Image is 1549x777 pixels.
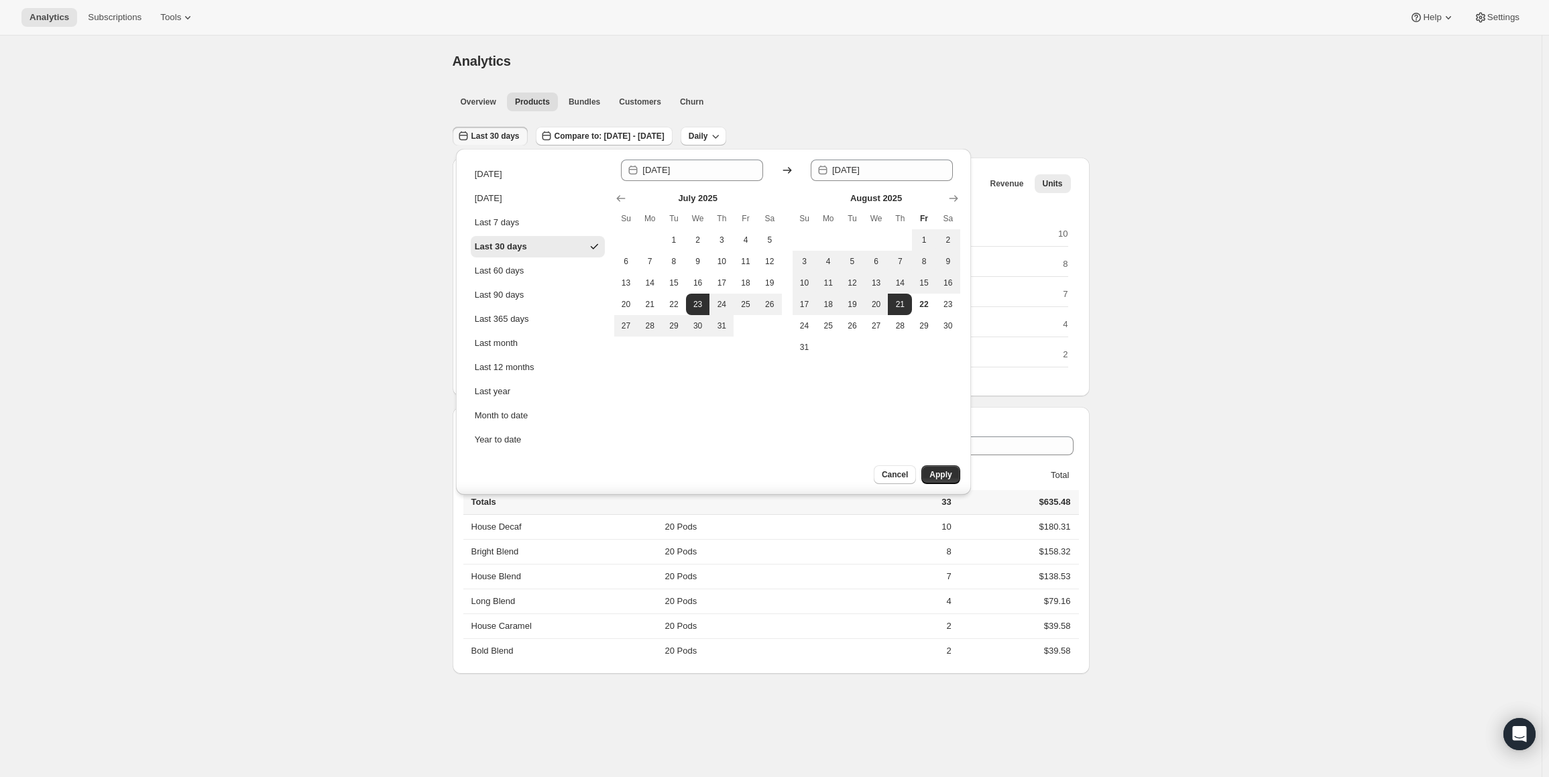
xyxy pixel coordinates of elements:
button: Monday July 7 2025 [638,251,662,272]
button: Friday August 29 2025 [912,315,936,337]
button: Tuesday July 8 2025 [662,251,686,272]
div: Last 12 months [475,361,534,374]
span: 22 [917,299,931,310]
span: Tools [160,12,181,23]
button: Settings [1466,8,1528,27]
button: Subscriptions [80,8,150,27]
button: Year to date [471,429,605,451]
button: Compare to: [DATE] - [DATE] [536,127,673,145]
td: 2 [793,638,956,663]
td: 20 Pods [661,564,793,589]
button: Saturday August 30 2025 [936,315,960,337]
button: Saturday August 23 2025 [936,294,960,315]
button: Last 365 days [471,308,605,330]
span: Fr [917,213,931,224]
button: Tuesday August 5 2025 [840,251,864,272]
td: 20 Pods [661,589,793,613]
button: Sunday August 17 2025 [793,294,817,315]
button: Thursday August 14 2025 [888,272,912,294]
span: 2 [941,235,955,245]
span: Tu [846,213,859,224]
th: Long Blend [463,589,661,613]
span: 8 [917,256,931,267]
span: Th [715,213,728,224]
span: 31 [798,342,811,353]
td: 20 Pods [661,638,793,663]
span: 12 [846,278,859,288]
span: Cancel [882,469,908,480]
span: Sa [763,213,777,224]
td: $39.58 [956,638,1079,663]
th: Thursday [709,208,734,229]
span: We [870,213,883,224]
div: Last 90 days [475,288,524,302]
button: Sunday August 31 2025 [793,337,817,358]
span: 6 [870,256,883,267]
button: Tuesday August 12 2025 [840,272,864,294]
span: Churn [680,97,703,107]
button: Friday August 8 2025 [912,251,936,272]
span: 1 [667,235,681,245]
button: Help [1401,8,1462,27]
td: $79.16 [956,589,1079,613]
span: 30 [941,320,955,331]
span: 13 [870,278,883,288]
span: 7 [643,256,656,267]
div: Month to date [475,409,528,422]
button: Saturday July 5 2025 [758,229,782,251]
button: Monday July 21 2025 [638,294,662,315]
span: 8 [667,256,681,267]
span: 21 [893,299,907,310]
p: 8 [1063,257,1068,271]
th: Tuesday [840,208,864,229]
button: Monday August 25 2025 [816,315,840,337]
div: Open Intercom Messenger [1503,718,1536,750]
button: Last 12 months [471,357,605,378]
button: Daily [681,127,727,145]
span: 23 [941,299,955,310]
button: Month to date [471,405,605,426]
span: 15 [917,278,931,288]
span: Bundles [569,97,600,107]
span: 11 [821,278,835,288]
button: [DATE] [471,164,605,185]
span: 3 [715,235,728,245]
span: 9 [691,256,705,267]
p: 7 [1063,288,1068,301]
span: Help [1423,12,1441,23]
button: Thursday July 24 2025 [709,294,734,315]
span: 25 [739,299,752,310]
span: Last 30 days [471,131,520,141]
span: Fr [739,213,752,224]
button: Last 90 days [471,284,605,306]
th: Monday [638,208,662,229]
button: Wednesday July 30 2025 [686,315,710,337]
button: Thursday August 7 2025 [888,251,912,272]
span: 14 [893,278,907,288]
button: Start of range Wednesday July 23 2025 [686,294,710,315]
button: Last 30 days [471,236,605,257]
span: 5 [846,256,859,267]
span: Products [515,97,550,107]
span: 21 [643,299,656,310]
div: Last year [475,385,510,398]
button: Tuesday July 22 2025 [662,294,686,315]
span: 1 [917,235,931,245]
span: 31 [715,320,728,331]
div: Year to date [475,433,522,446]
span: Customers [619,97,661,107]
button: Sunday July 27 2025 [614,315,638,337]
button: Last 30 days [453,127,528,145]
button: Sunday July 6 2025 [614,251,638,272]
button: Last month [471,333,605,354]
button: Tuesday July 29 2025 [662,315,686,337]
button: Last 7 days [471,212,605,233]
td: $39.58 [956,613,1079,638]
td: $180.31 [956,515,1079,539]
button: Sunday July 13 2025 [614,272,638,294]
span: 10 [798,278,811,288]
span: 25 [821,320,835,331]
div: Last 30 days [475,240,527,253]
span: 18 [739,278,752,288]
p: 10 [1058,227,1068,241]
